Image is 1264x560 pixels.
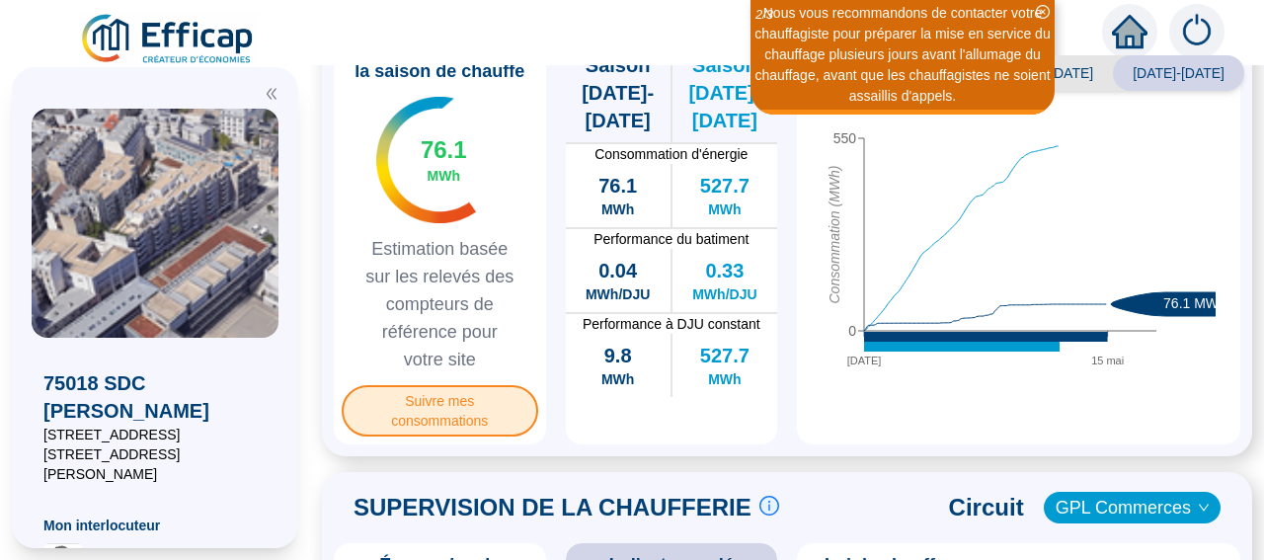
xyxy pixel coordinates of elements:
[692,284,756,304] span: MWh/DJU
[700,342,750,369] span: 527.7
[1112,14,1147,49] span: home
[566,314,778,334] span: Performance à DJU constant
[354,492,751,523] span: SUPERVISION DE LA CHAUFFERIE
[833,130,857,146] tspan: 550
[566,51,671,134] span: Saison [DATE]-[DATE]
[827,165,842,303] tspan: Consommation (MWh)
[43,369,267,425] span: 75018 SDC [PERSON_NAME]
[1091,355,1124,366] tspan: 15 mai
[342,235,538,373] span: Estimation basée sur les relevés des compteurs de référence pour votre site
[705,257,744,284] span: 0.33
[428,166,460,186] span: MWh
[265,87,278,101] span: double-left
[753,3,1052,107] div: Nous vous recommandons de contacter votre chauffagiste pour préparer la mise en service du chauff...
[601,369,634,389] span: MWh
[43,516,267,535] span: Mon interlocuteur
[43,425,267,444] span: [STREET_ADDRESS]
[700,172,750,200] span: 527.7
[1056,493,1209,522] span: GPL Commerces
[598,172,637,200] span: 76.1
[566,229,778,249] span: Performance du batiment
[847,355,882,366] tspan: [DATE]
[1036,5,1050,19] span: close-circle
[1163,295,1226,311] text: 76.1 MWh
[755,7,773,22] i: 2 / 3
[566,144,778,164] span: Consommation d'énergie
[1113,55,1244,91] span: [DATE]-[DATE]
[376,97,476,223] img: indicateur températures
[1169,4,1224,59] img: alerts
[949,492,1024,523] span: Circuit
[708,369,741,389] span: MWh
[601,200,634,219] span: MWh
[43,444,267,484] span: [STREET_ADDRESS][PERSON_NAME]
[342,385,538,437] span: Suivre mes consommations
[848,323,856,339] tspan: 0
[598,257,637,284] span: 0.04
[421,134,467,166] span: 76.1
[708,200,741,219] span: MWh
[79,12,258,67] img: efficap energie logo
[604,342,632,369] span: 9.8
[1198,502,1210,514] span: down
[586,284,650,304] span: MWh/DJU
[672,51,777,134] span: Saison [DATE]-[DATE]
[759,496,779,516] span: info-circle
